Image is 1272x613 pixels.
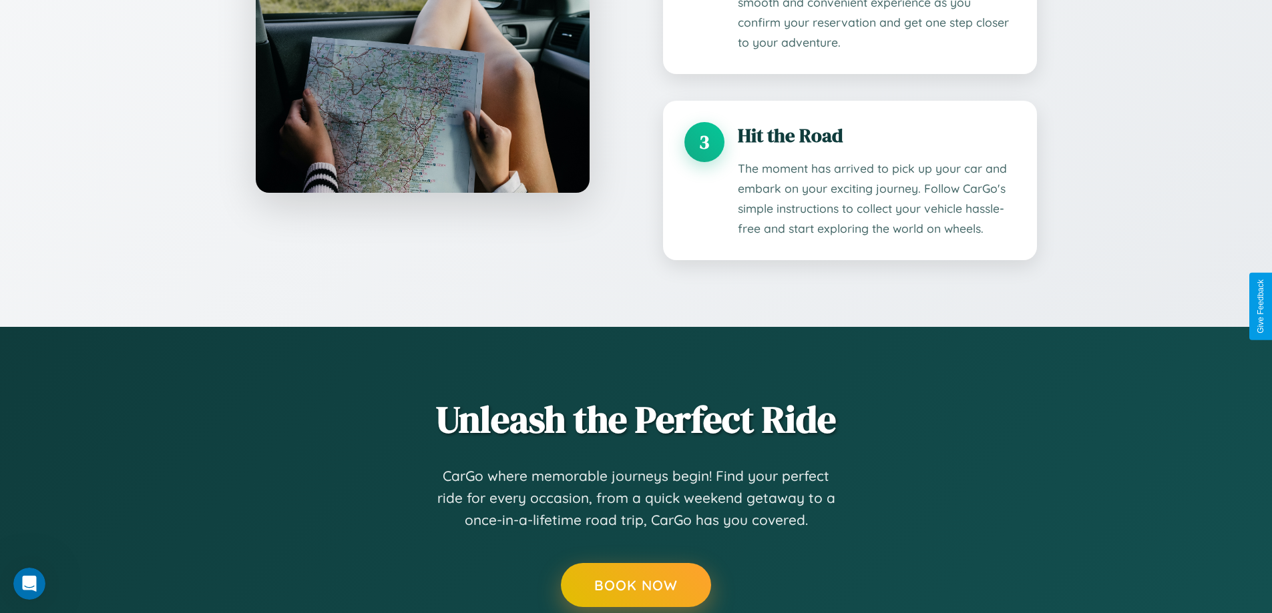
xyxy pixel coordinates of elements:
[436,465,837,532] p: CarGo where memorable journeys begin! Find your perfect ride for every occasion, from a quick wee...
[1256,279,1265,334] div: Give Feedback
[738,159,1016,239] p: The moment has arrived to pick up your car and embark on your exciting journey. Follow CarGo's si...
[684,122,724,162] div: 3
[561,563,711,607] button: Book Now
[13,568,45,600] iframe: Intercom live chat
[236,394,1037,445] h2: Unleash the Perfect Ride
[738,122,1016,149] h3: Hit the Road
